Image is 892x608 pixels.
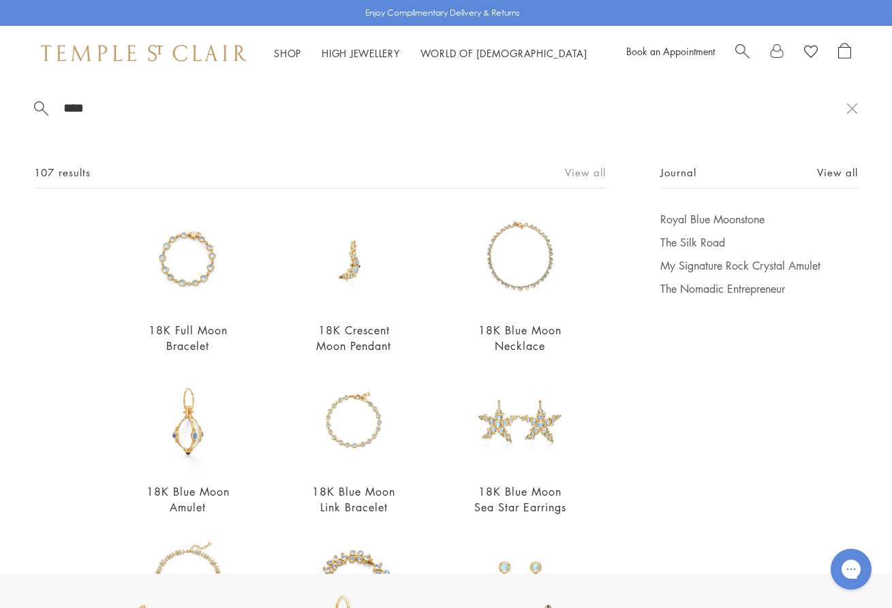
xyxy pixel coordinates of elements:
a: High JewelleryHigh Jewellery [322,46,400,60]
img: Temple St. Clair [41,45,247,61]
a: 18K Blue Moon Link Bracelet [312,484,395,515]
nav: Main navigation [274,45,587,62]
a: My Signature Rock Crystal Amulet [660,258,858,273]
span: Journal [660,164,696,181]
a: View Wishlist [804,43,818,63]
a: ShopShop [274,46,301,60]
img: 18K Blue Moon Sea Star Earrings [471,372,569,470]
a: 18K Full Moon Bracelet [149,323,228,353]
a: 18K Blue Moon Sea Star Earrings [474,484,566,515]
a: Search [735,43,750,63]
a: World of [DEMOGRAPHIC_DATA]World of [DEMOGRAPHIC_DATA] [420,46,587,60]
p: Enjoy Complimentary Delivery & Returns [365,6,520,20]
a: Royal Blue Moonstone [660,212,858,227]
a: Open Shopping Bag [838,43,851,63]
a: View all [565,165,606,180]
a: The Silk Road [660,235,858,250]
img: 18K Blue Moon Necklace [471,212,569,310]
img: 18K Full Moon Bracelet [139,212,237,310]
img: 18K Blue Moon Link Bracelet [305,372,403,470]
iframe: Gorgias live chat messenger [824,544,878,594]
a: View all [817,165,858,180]
span: 107 results [34,164,91,181]
img: P34840-BMSPDIS [305,212,403,310]
a: The Nomadic Entrepreneur [660,281,858,296]
a: 18K Crescent Moon Pendant [316,323,391,353]
a: Book an Appointment [626,44,715,58]
a: 18K Blue Moon Necklace [478,323,562,353]
a: 18K Blue Moon Amulet [147,484,230,515]
img: P54801-E18BM [139,372,237,470]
